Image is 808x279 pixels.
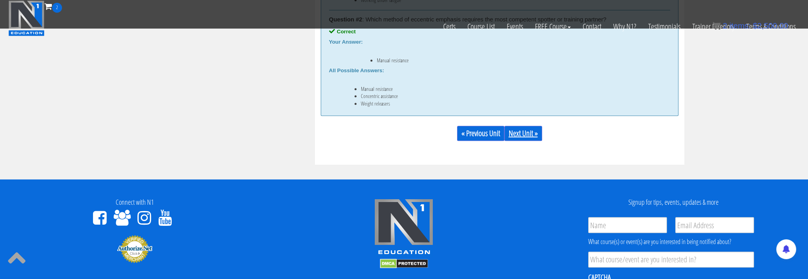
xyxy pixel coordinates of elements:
[457,126,504,141] a: « Previous Unit
[361,93,654,99] li: Concentric assistance
[374,198,434,257] img: n1-edu-logo
[577,13,607,40] a: Contact
[8,0,45,36] img: n1-education
[588,252,754,267] input: What course/event are you interested in?
[117,235,153,263] img: Authorize.Net Merchant - Click to Verify
[461,13,501,40] a: Course List
[713,22,721,30] img: icon11.png
[713,21,788,30] a: 2 items: $2,500.00
[504,126,542,141] a: Next Unit »
[753,21,788,30] bdi: 2,500.00
[6,198,264,206] h4: Connect with N1
[329,39,363,45] b: Your Answer:
[437,13,461,40] a: Certs
[753,21,757,30] span: $
[740,13,802,40] a: Terms & Conditions
[380,259,428,268] img: DMCA.com Protection Status
[377,57,654,63] li: Manual resistance
[544,198,802,206] h4: Signup for tips, events, updates & more
[723,21,727,30] span: 2
[588,237,754,246] div: What course(s) or event(s) are you interested in being notified about?
[361,100,654,107] li: Weight releasers
[588,217,667,233] input: Name
[675,217,754,233] input: Email Address
[686,13,740,40] a: Trainer Directory
[361,86,654,92] li: Manual resistance
[45,1,62,12] a: 2
[529,13,577,40] a: FREE Course
[329,67,384,73] b: All Possible Answers:
[642,13,686,40] a: Testimonials
[501,13,529,40] a: Events
[607,13,642,40] a: Why N1?
[52,3,62,13] span: 2
[729,21,750,30] span: items:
